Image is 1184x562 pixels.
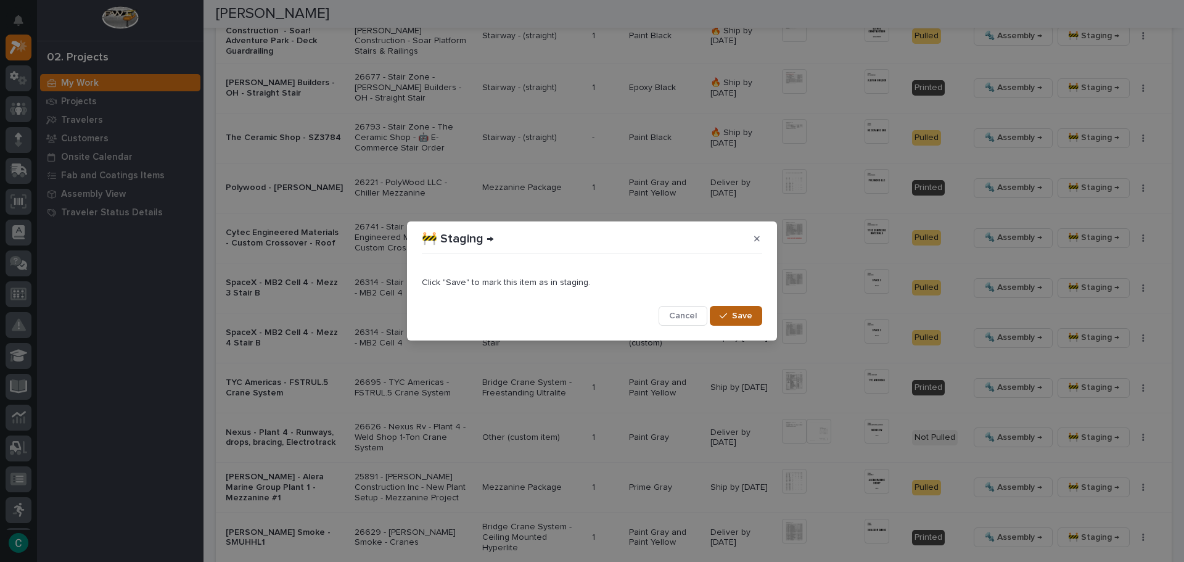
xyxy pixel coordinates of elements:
[422,278,762,288] p: Click "Save" to mark this item as in staging.
[669,310,697,321] span: Cancel
[422,231,494,246] p: 🚧 Staging →
[659,306,707,326] button: Cancel
[732,310,752,321] span: Save
[710,306,762,326] button: Save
